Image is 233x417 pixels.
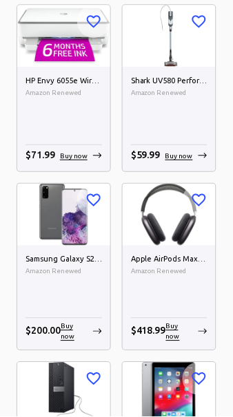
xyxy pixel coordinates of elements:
[60,151,88,161] p: Buy now
[166,321,193,342] p: Buy now
[26,254,102,266] h6: Samsung Galaxy S20 5G, 128GB, Cosmic Gray - Unlocked (Renewed)
[26,266,102,277] span: Amazon Renewed
[26,325,61,336] span: $ 200.00
[17,5,110,67] img: HP Envy 6055e Wireless Color All-in-One Printer with 6 Months Free Ink (223N1A) (Renewed Premium)...
[26,87,102,98] span: Amazon Renewed
[165,151,193,161] p: Buy now
[131,75,207,87] h6: Shark UV580 Performance UltraLight Corded Stick Vacuum with DuoClean and Self-Cleaning Brushroll,...
[61,321,88,342] p: Buy now
[131,325,166,336] span: $ 418.99
[123,184,216,246] img: Apple AirPods Max - Space Gray (Renewed) image
[131,87,207,98] span: Amazon Renewed
[26,149,55,160] span: $ 71.99
[17,184,110,246] img: Samsung Galaxy S20 5G, 128GB, Cosmic Gray - Unlocked (Renewed) image
[131,266,207,277] span: Amazon Renewed
[131,149,161,160] span: $ 59.99
[131,254,207,266] h6: Apple AirPods Max - Space Gray (Renewed)
[26,75,102,87] h6: HP Envy 6055e Wireless Color All-in-One Printer with 6 Months Free Ink (223N1A) (Renewed Premium)...
[123,5,216,67] img: Shark UV580 Performance UltraLight Corded Stick Vacuum with DuoClean and Self-Cleaning Brushroll,...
